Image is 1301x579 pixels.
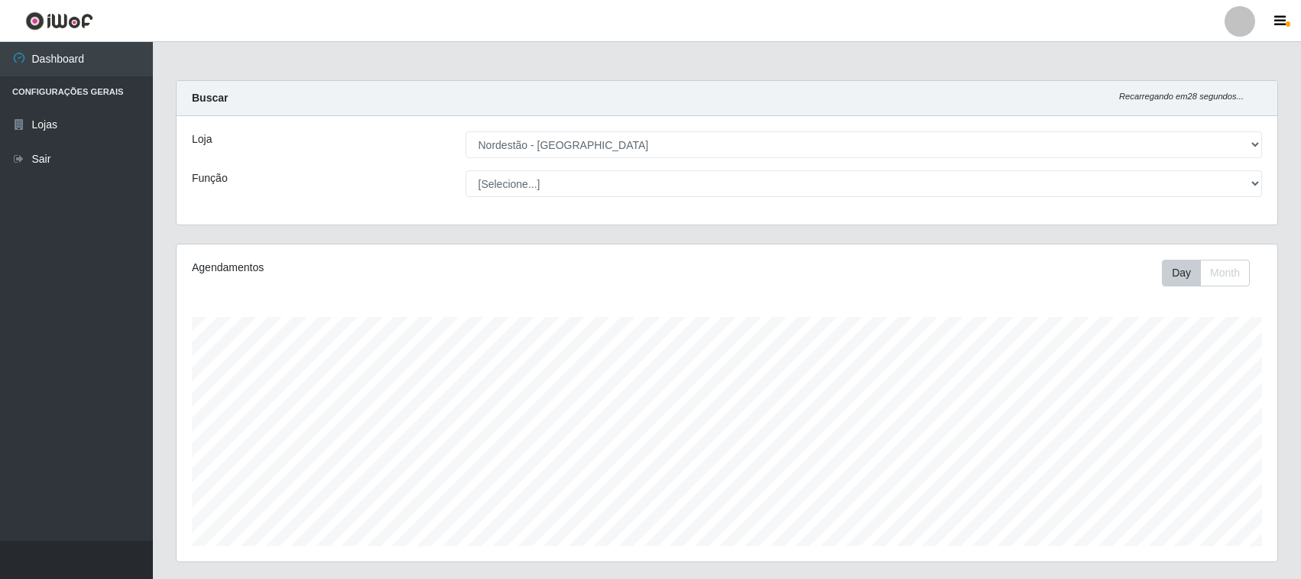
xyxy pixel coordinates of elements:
label: Loja [192,131,212,147]
strong: Buscar [192,92,228,104]
img: CoreUI Logo [25,11,93,31]
button: Day [1162,260,1201,286]
button: Month [1200,260,1250,286]
i: Recarregando em 28 segundos... [1119,92,1244,101]
label: Função [192,170,228,186]
div: Agendamentos [192,260,625,276]
div: Toolbar with button groups [1162,260,1262,286]
div: First group [1162,260,1250,286]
